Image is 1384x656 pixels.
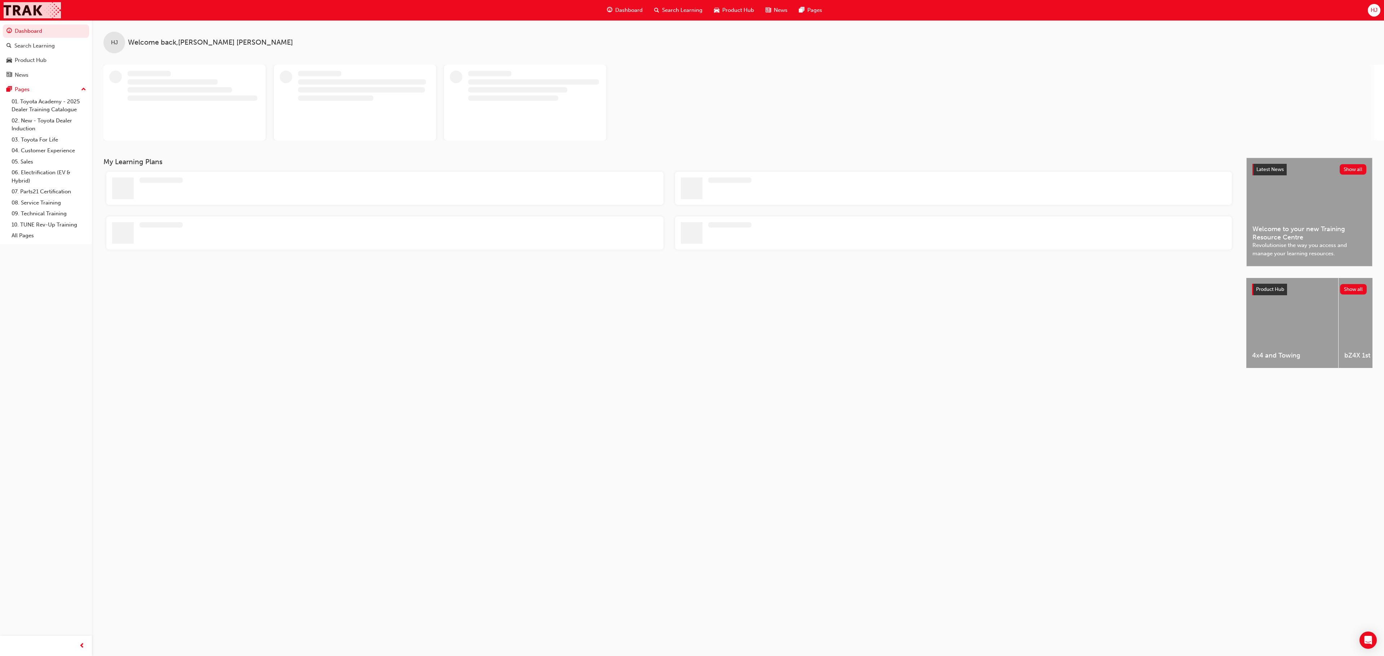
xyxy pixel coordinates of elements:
[9,230,89,241] a: All Pages
[6,72,12,78] span: news-icon
[6,86,12,93] span: pages-icon
[1368,4,1380,17] button: HJ
[9,186,89,197] a: 07. Parts21 Certification
[1340,164,1367,175] button: Show all
[4,2,61,18] img: Trak
[654,6,659,15] span: search-icon
[3,68,89,82] a: News
[111,39,118,47] span: HJ
[601,3,648,18] a: guage-iconDashboard
[3,83,89,96] button: Pages
[81,85,86,94] span: up-icon
[1371,6,1378,14] span: HJ
[79,642,85,651] span: prev-icon
[766,6,771,15] span: news-icon
[9,115,89,134] a: 02. New - Toyota Dealer Induction
[807,6,822,14] span: Pages
[615,6,643,14] span: Dashboard
[1359,632,1377,649] div: Open Intercom Messenger
[714,6,719,15] span: car-icon
[1252,241,1366,257] span: Revolutionise the way you access and manage your learning resources.
[1246,158,1372,266] a: Latest NewsShow allWelcome to your new Training Resource CentreRevolutionise the way you access a...
[6,43,12,49] span: search-icon
[722,6,754,14] span: Product Hub
[774,6,788,14] span: News
[9,134,89,145] a: 03. Toyota For Life
[9,96,89,115] a: 01. Toyota Academy - 2025 Dealer Training Catalogue
[1340,284,1367,295] button: Show all
[103,158,1235,166] h3: My Learning Plans
[128,39,293,47] span: Welcome back , [PERSON_NAME] [PERSON_NAME]
[1252,164,1366,175] a: Latest NewsShow all
[760,3,793,18] a: news-iconNews
[3,24,89,38] a: Dashboard
[1256,166,1284,172] span: Latest News
[607,6,612,15] span: guage-icon
[648,3,708,18] a: search-iconSearch Learning
[9,156,89,167] a: 05. Sales
[662,6,702,14] span: Search Learning
[1246,278,1338,368] a: 4x4 and Towing
[1252,351,1332,360] span: 4x4 and Towing
[9,219,89,230] a: 10. TUNE Rev-Up Training
[3,39,89,53] a: Search Learning
[3,23,89,83] button: DashboardSearch LearningProduct HubNews
[793,3,828,18] a: pages-iconPages
[9,167,89,186] a: 06. Electrification (EV & Hybrid)
[9,208,89,219] a: 09. Technical Training
[15,71,28,79] div: News
[6,57,12,64] span: car-icon
[14,42,55,50] div: Search Learning
[15,85,30,94] div: Pages
[9,197,89,208] a: 08. Service Training
[799,6,804,15] span: pages-icon
[6,28,12,35] span: guage-icon
[3,54,89,67] a: Product Hub
[1256,286,1284,292] span: Product Hub
[1252,225,1366,241] span: Welcome to your new Training Resource Centre
[9,145,89,156] a: 04. Customer Experience
[1252,284,1367,295] a: Product HubShow all
[708,3,760,18] a: car-iconProduct Hub
[15,56,46,64] div: Product Hub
